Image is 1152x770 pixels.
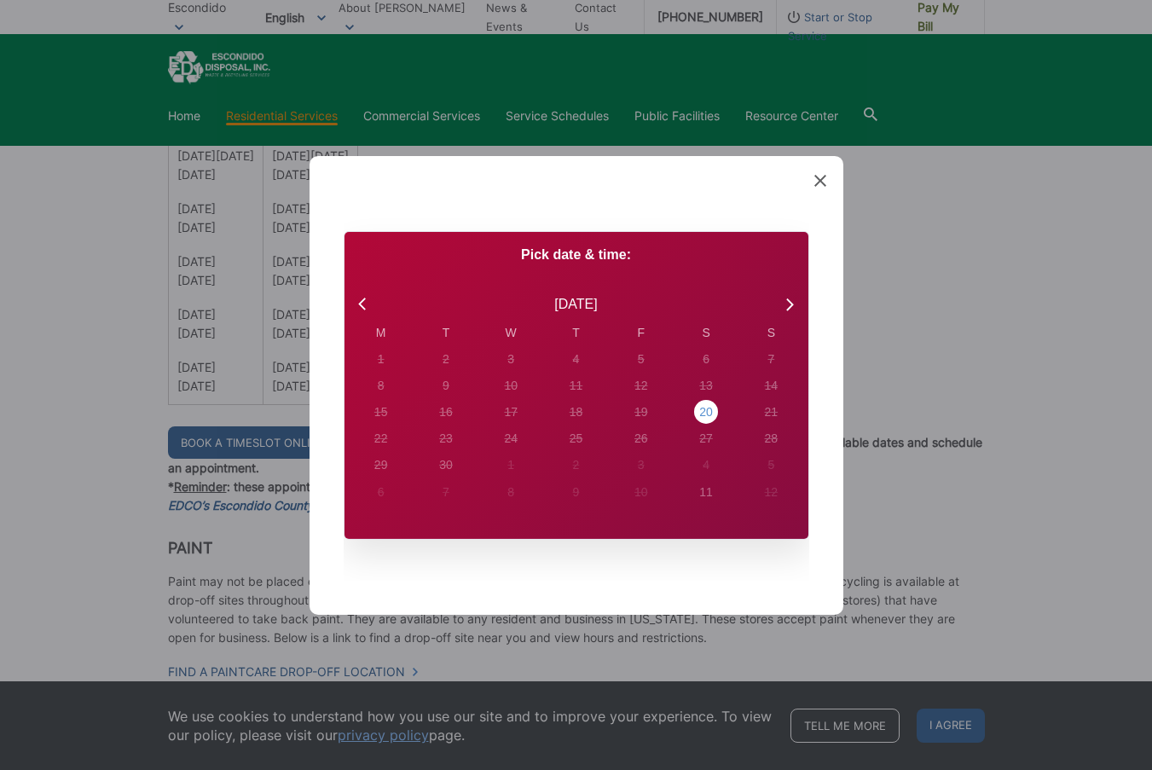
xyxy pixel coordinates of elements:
div: T [543,323,608,341]
div: 17 [504,403,518,421]
div: 7 [767,350,774,368]
div: 16 [439,403,453,421]
div: 10 [634,483,648,501]
div: 8 [378,377,385,395]
div: 4 [703,456,709,474]
div: T [414,323,478,341]
div: 3 [507,350,514,368]
div: 15 [374,403,388,421]
div: 23 [439,430,453,448]
div: 3 [638,456,645,474]
div: 5 [767,456,774,474]
div: 13 [699,377,713,395]
div: 18 [570,403,583,421]
div: 9 [443,377,449,395]
div: 7 [443,483,449,501]
div: 2 [573,456,580,474]
div: 22 [374,430,388,448]
div: W [478,323,543,341]
div: F [609,323,674,341]
div: 11 [699,483,713,501]
div: 4 [573,350,580,368]
div: 8 [507,483,514,501]
div: 11 [570,377,583,395]
div: 5 [638,350,645,368]
div: 9 [573,483,580,501]
div: 12 [634,377,648,395]
div: 21 [765,403,779,421]
div: 19 [634,403,648,421]
div: S [738,323,803,341]
div: 26 [634,430,648,448]
div: 1 [507,456,514,474]
div: 10 [504,377,518,395]
div: 1 [378,350,385,368]
div: M [349,323,414,341]
div: 24 [504,430,518,448]
div: 12 [765,483,779,501]
div: 6 [703,350,709,368]
div: 2 [443,350,449,368]
div: 25 [570,430,583,448]
div: 14 [765,377,779,395]
div: 20 [699,403,713,421]
div: S [674,323,738,341]
div: 28 [765,430,779,448]
div: 6 [378,483,385,501]
div: [DATE] [554,293,597,314]
div: 29 [374,456,388,474]
div: 30 [439,456,453,474]
p: Pick date & time: [344,245,808,263]
div: 27 [699,430,713,448]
